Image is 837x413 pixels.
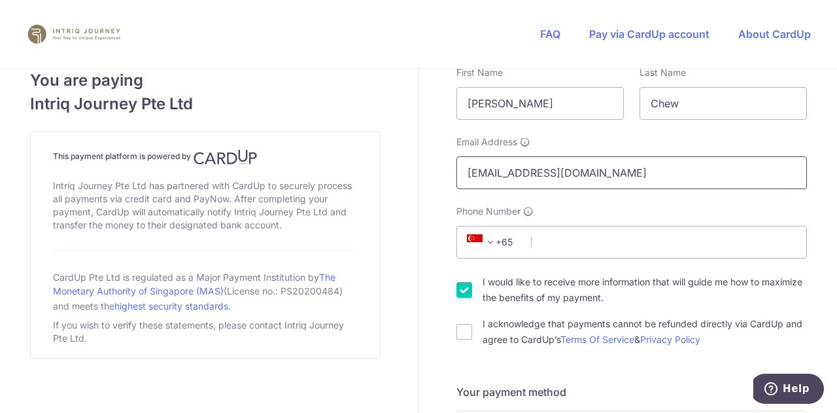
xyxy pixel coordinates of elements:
[456,156,807,189] input: Email address
[456,66,503,79] label: First Name
[560,334,634,345] a: Terms Of Service
[53,266,358,316] div: CardUp Pte Ltd is regulated as a Major Payment Institution by (License no.: PS20200484) and meets...
[640,334,700,345] a: Privacy Policy
[53,177,358,234] div: Intriq Journey Pte Ltd has partnered with CardUp to securely process all payments via credit card...
[30,69,381,92] span: You are paying
[53,149,358,165] h4: This payment platform is powered by
[483,274,807,306] label: I would like to receive more information that will guide me how to maximize the benefits of my pa...
[456,135,517,149] span: Email Address
[540,27,560,41] a: FAQ
[463,234,522,250] span: +65
[640,87,807,120] input: Last name
[30,92,381,116] span: Intriq Journey Pte Ltd
[53,316,358,348] div: If you wish to verify these statements, please contact Intriq Journey Pte Ltd.
[589,27,709,41] a: Pay via CardUp account
[753,374,824,406] iframe: Opens a widget where you can find more information
[640,66,686,79] label: Last Name
[467,234,498,250] span: +65
[456,205,521,218] span: Phone Number
[114,300,228,312] a: highest security standards
[456,384,807,400] h5: Your payment method
[483,316,807,348] label: I acknowledge that payments cannot be refunded directly via CardUp and agree to CardUp’s &
[738,27,811,41] a: About CardUp
[194,149,258,165] img: CardUp
[456,87,624,120] input: First name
